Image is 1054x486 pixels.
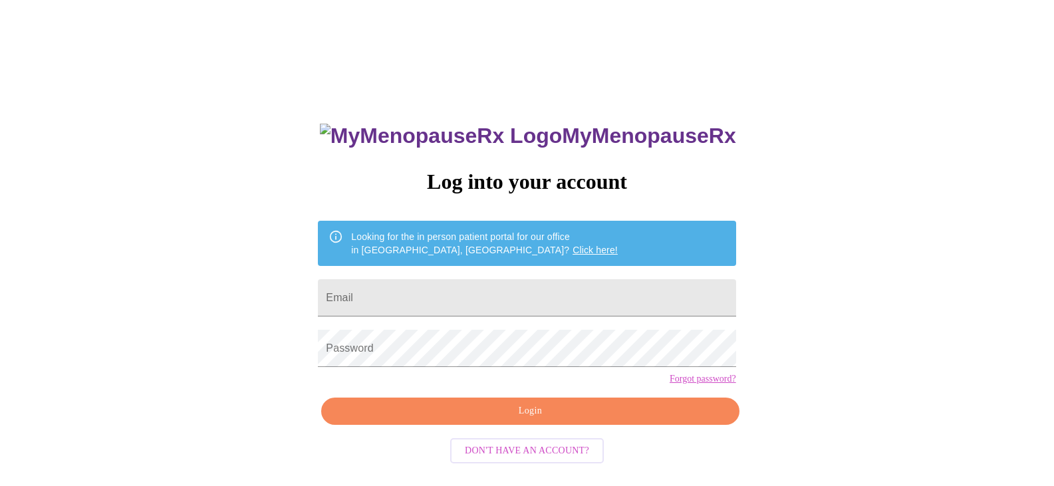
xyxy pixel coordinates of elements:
[336,403,724,420] span: Login
[351,225,618,262] div: Looking for the in person patient portal for our office in [GEOGRAPHIC_DATA], [GEOGRAPHIC_DATA]?
[450,438,604,464] button: Don't have an account?
[465,443,589,459] span: Don't have an account?
[318,170,735,194] h3: Log into your account
[321,398,739,425] button: Login
[320,124,736,148] h3: MyMenopauseRx
[670,374,736,384] a: Forgot password?
[447,444,607,455] a: Don't have an account?
[320,124,562,148] img: MyMenopauseRx Logo
[573,245,618,255] a: Click here!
